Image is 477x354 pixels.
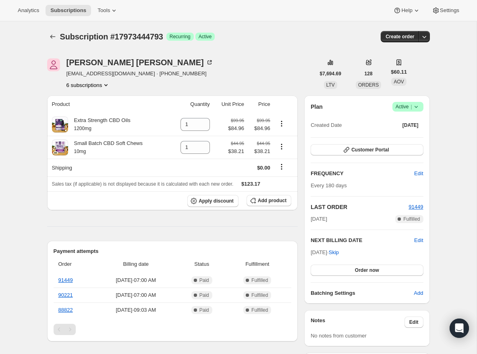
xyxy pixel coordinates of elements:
[311,236,414,244] h2: NEXT BILLING DATE
[411,104,412,110] span: |
[257,141,270,146] small: $44.95
[391,68,407,76] span: $60.11
[311,333,367,339] span: No notes from customer
[311,289,414,297] h6: Batching Settings
[386,33,414,40] span: Create order
[355,267,379,273] span: Order now
[414,289,423,297] span: Add
[414,236,423,244] button: Edit
[311,144,423,155] button: Customer Portal
[52,116,68,132] img: product img
[403,216,420,222] span: Fulfilled
[52,139,68,155] img: product img
[409,167,428,180] button: Edit
[247,195,291,206] button: Add product
[60,32,163,41] span: Subscription #17973444793
[249,147,270,155] span: $38.21
[311,103,323,111] h2: Plan
[249,124,270,132] span: $84.96
[358,82,379,88] span: ORDERS
[311,265,423,276] button: Order now
[199,33,212,40] span: Active
[450,319,469,338] div: Open Intercom Messenger
[96,306,175,314] span: [DATE] · 09:03 AM
[66,70,214,78] span: [EMAIL_ADDRESS][DOMAIN_NAME] · [PHONE_NUMBER]
[275,142,288,151] button: Product actions
[402,122,419,128] span: [DATE]
[320,70,341,77] span: $7,694.69
[58,307,73,313] a: 88822
[96,291,175,299] span: [DATE] · 07:00 AM
[228,124,244,132] span: $84.96
[251,277,268,284] span: Fulfilled
[96,276,175,284] span: [DATE] · 07:00 AM
[409,204,423,210] a: 91449
[47,159,170,176] th: Shipping
[409,319,419,325] span: Edit
[47,31,58,42] button: Subscriptions
[180,260,223,268] span: Status
[68,116,131,132] div: Extra Strength CBD Oils
[326,82,335,88] span: LTV
[199,277,209,284] span: Paid
[409,203,423,211] button: 91449
[247,95,273,113] th: Price
[74,149,86,154] small: 10mg
[398,120,423,131] button: [DATE]
[311,170,414,178] h2: FREQUENCY
[46,5,91,16] button: Subscriptions
[54,247,292,255] h2: Payment attempts
[170,95,212,113] th: Quantity
[212,95,247,113] th: Unit Price
[93,5,123,16] button: Tools
[68,139,143,155] div: Small Batch CBD Soft Chews
[427,5,464,16] button: Settings
[311,249,339,255] span: [DATE] ·
[258,197,286,204] span: Add product
[409,287,428,300] button: Add
[74,126,91,131] small: 1200mg
[329,248,339,257] span: Skip
[396,103,420,111] span: Active
[54,324,292,335] nav: Pagination
[241,181,260,187] span: $123.17
[404,317,423,328] button: Edit
[360,68,377,79] button: 128
[66,58,214,66] div: [PERSON_NAME] [PERSON_NAME]
[351,147,389,153] span: Customer Portal
[365,70,373,77] span: 128
[199,198,234,204] span: Apply discount
[275,162,288,171] button: Shipping actions
[58,277,73,283] a: 91449
[311,182,347,188] span: Every 180 days
[47,58,60,71] span: Tracie Carter
[50,7,86,14] span: Subscriptions
[315,68,346,79] button: $7,694.69
[381,31,419,42] button: Create order
[414,170,423,178] span: Edit
[47,95,170,113] th: Product
[394,79,404,85] span: AOV
[324,246,344,259] button: Skip
[251,292,268,298] span: Fulfilled
[257,165,270,171] span: $0.00
[401,7,412,14] span: Help
[275,119,288,128] button: Product actions
[311,121,342,129] span: Created Date
[13,5,44,16] button: Analytics
[96,260,175,268] span: Billing date
[66,81,110,89] button: Product actions
[257,118,270,123] small: $99.95
[52,181,234,187] span: Sales tax (if applicable) is not displayed because it is calculated with each new order.
[311,215,327,223] span: [DATE]
[18,7,39,14] span: Analytics
[228,147,244,155] span: $38.21
[251,307,268,313] span: Fulfilled
[97,7,110,14] span: Tools
[199,307,209,313] span: Paid
[170,33,191,40] span: Recurring
[199,292,209,298] span: Paid
[228,260,286,268] span: Fulfillment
